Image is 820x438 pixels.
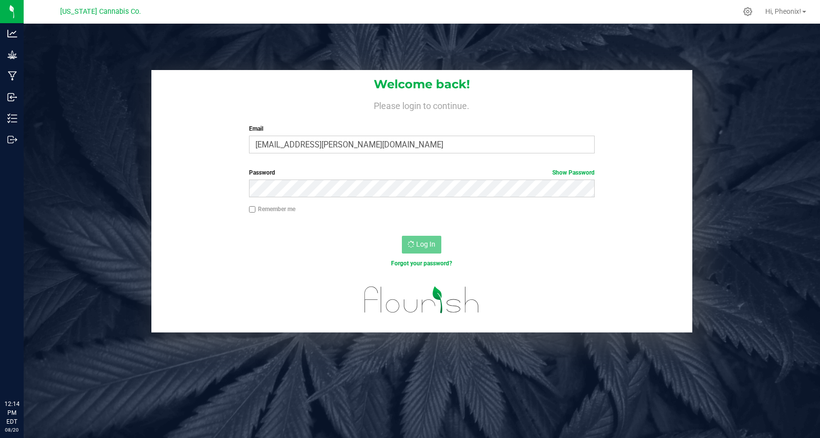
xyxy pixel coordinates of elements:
h4: Please login to continue. [151,99,692,110]
img: flourish_logo.svg [354,278,489,322]
span: Password [249,169,275,176]
inline-svg: Outbound [7,135,17,145]
div: Manage settings [742,7,754,16]
input: Remember me [249,206,256,213]
p: 08/20 [4,426,19,434]
span: Hi, Pheonix! [765,7,801,15]
inline-svg: Grow [7,50,17,60]
label: Email [249,124,595,133]
inline-svg: Manufacturing [7,71,17,81]
a: Forgot your password? [391,260,452,267]
label: Remember me [249,205,295,214]
inline-svg: Inbound [7,92,17,102]
inline-svg: Analytics [7,29,17,38]
h1: Welcome back! [151,78,692,91]
a: Show Password [552,169,595,176]
span: [US_STATE] Cannabis Co. [60,7,141,16]
inline-svg: Inventory [7,113,17,123]
span: Log In [416,240,435,248]
p: 12:14 PM EDT [4,400,19,426]
button: Log In [402,236,441,254]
